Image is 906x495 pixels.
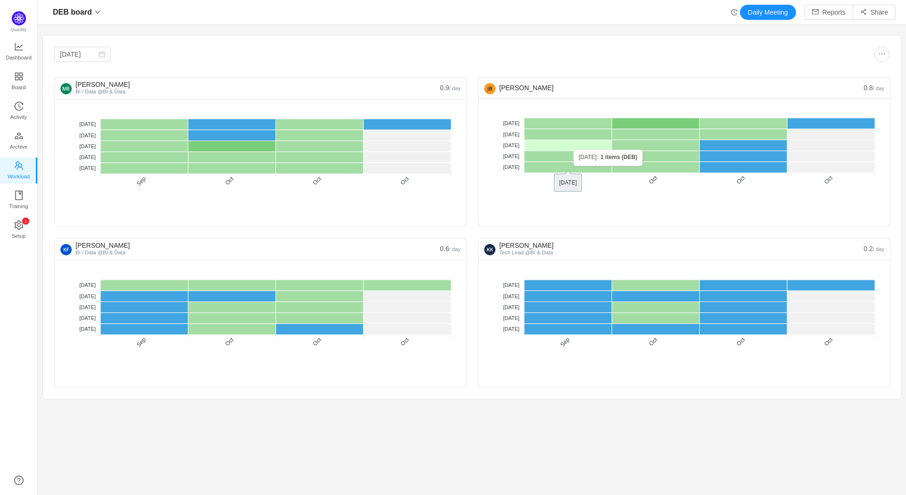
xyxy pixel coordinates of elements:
[735,336,747,347] tspan: Oct
[11,27,27,32] span: Quantify
[12,78,26,97] span: Board
[14,191,24,210] a: Training
[79,121,96,127] tspan: [DATE]
[449,85,461,91] small: / day
[873,85,884,91] small: / day
[14,102,24,121] a: Activity
[503,315,520,321] tspan: [DATE]
[79,282,96,288] tspan: [DATE]
[864,245,884,252] span: 0.2
[499,250,553,255] small: Tech Lead @BI & Data
[224,336,235,347] tspan: Oct
[24,218,26,225] p: 1
[648,336,659,347] tspan: Oct
[648,174,659,185] tspan: Oct
[53,5,92,20] span: DEB board
[95,9,101,15] i: icon: down
[79,132,96,138] tspan: [DATE]
[559,336,571,348] tspan: Sep
[12,227,25,245] span: Setup
[503,304,520,310] tspan: [DATE]
[853,5,896,20] button: icon: share-altShare
[484,244,495,255] img: KK-0.png
[54,47,111,62] input: Select date
[503,293,520,299] tspan: [DATE]
[14,132,24,151] a: Archive
[10,137,27,156] span: Archive
[823,336,834,347] tspan: Oct
[14,191,24,200] i: icon: book
[14,72,24,81] i: icon: appstore
[14,221,24,240] a: icon: settingSetup
[503,326,520,332] tspan: [DATE]
[503,153,520,159] tspan: [DATE]
[484,77,864,98] div: [PERSON_NAME]
[559,174,571,186] tspan: Sep
[10,108,27,126] span: Activity
[60,244,72,255] img: KF-3.png
[740,5,796,20] button: Daily Meeting
[449,246,461,252] small: / day
[79,293,96,299] tspan: [DATE]
[14,42,24,61] a: Dashboard
[79,326,96,332] tspan: [DATE]
[22,218,29,225] sup: 1
[14,476,24,485] a: icon: question-circle
[735,174,747,185] tspan: Oct
[503,164,520,170] tspan: [DATE]
[8,167,30,186] span: Workload
[6,48,32,67] span: Dashboard
[503,143,520,148] tspan: [DATE]
[874,47,889,62] button: icon: ellipsis
[823,174,834,185] tspan: Oct
[99,51,105,58] i: icon: calendar
[14,131,24,141] i: icon: gold
[79,143,96,149] tspan: [DATE]
[399,175,411,186] tspan: Oct
[440,245,461,252] span: 0.6
[14,42,24,51] i: icon: line-chart
[79,315,96,321] tspan: [DATE]
[14,101,24,111] i: icon: history
[12,11,26,25] img: Quantify
[75,89,126,94] small: BI / Data @BI & Data
[873,246,884,252] small: / day
[503,120,520,126] tspan: [DATE]
[805,5,853,20] button: icon: mailReports
[14,220,24,230] i: icon: setting
[484,83,495,94] img: JB-6.png
[79,154,96,160] tspan: [DATE]
[311,336,323,347] tspan: Oct
[503,132,520,137] tspan: [DATE]
[14,161,24,180] a: Workload
[79,165,96,171] tspan: [DATE]
[731,9,738,16] i: icon: history
[864,84,884,92] span: 0.8
[503,282,520,288] tspan: [DATE]
[14,72,24,91] a: Board
[135,336,147,348] tspan: Sep
[135,175,147,187] tspan: Sep
[399,336,411,347] tspan: Oct
[60,77,440,99] div: [PERSON_NAME]
[75,250,126,255] small: BI / Data @BI & Data
[14,161,24,170] i: icon: team
[79,304,96,310] tspan: [DATE]
[224,175,235,186] tspan: Oct
[9,197,28,216] span: Training
[60,238,440,260] div: [PERSON_NAME]
[60,83,72,94] img: ME-5.png
[484,238,864,260] div: [PERSON_NAME]
[440,84,461,92] span: 0.9
[311,175,323,186] tspan: Oct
